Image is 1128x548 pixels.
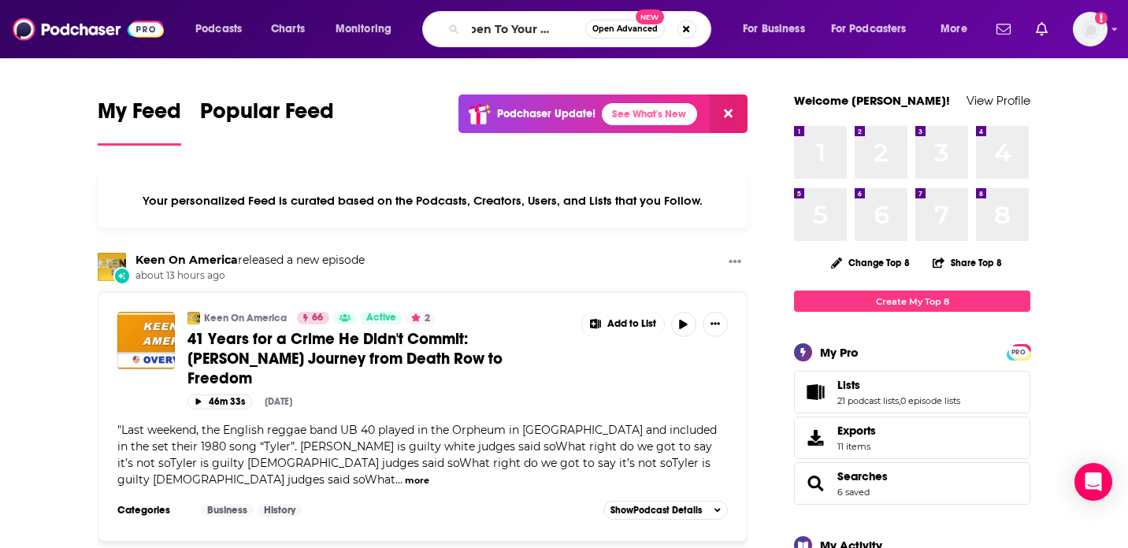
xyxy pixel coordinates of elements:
a: History [258,504,302,517]
span: Show Podcast Details [610,505,702,516]
span: Last weekend, the English reggae band UB 40 played in the Orpheum in [GEOGRAPHIC_DATA] and includ... [117,423,717,487]
h3: released a new episode [135,253,365,268]
h3: Categories [117,504,188,517]
span: Searches [794,462,1030,505]
a: Searches [837,469,888,483]
button: 2 [406,312,435,324]
span: " [117,423,717,487]
a: Business [201,504,254,517]
span: Open Advanced [592,25,658,33]
a: Charts [261,17,314,42]
a: PRO [1009,346,1028,357]
button: Change Top 8 [822,253,919,272]
button: Share Top 8 [932,247,1003,278]
button: Open AdvancedNew [585,20,665,39]
span: For Business [743,18,805,40]
div: [DATE] [265,396,292,407]
span: , [899,395,900,406]
a: Popular Feed [200,98,334,146]
button: open menu [325,17,412,42]
a: Lists [837,378,960,392]
span: Lists [794,371,1030,413]
span: Podcasts [195,18,242,40]
a: See What's New [602,103,697,125]
span: Logged in as megcassidy [1073,12,1108,46]
a: Show notifications dropdown [990,16,1017,43]
span: 11 items [837,441,876,452]
a: 6 saved [837,487,870,498]
button: open menu [821,17,929,42]
img: 41 Years for a Crime He Didn't Commit: Gary Tyler's Journey from Death Row to Freedom [117,312,175,369]
button: 46m 33s [187,394,252,409]
div: Open Intercom Messenger [1074,463,1112,501]
span: Active [366,310,396,326]
button: Show More Button [722,253,748,272]
a: 41 Years for a Crime He Didn't Commit: [PERSON_NAME] Journey from Death Row to Freedom [187,329,570,388]
span: PRO [1009,346,1028,358]
button: open menu [184,17,262,42]
div: My Pro [820,345,859,360]
span: Lists [837,378,860,392]
a: Show notifications dropdown [1030,16,1054,43]
img: Keen On America [98,253,126,281]
span: Exports [837,424,876,438]
img: Keen On America [187,312,200,324]
a: 0 episode lists [900,395,960,406]
img: Podchaser - Follow, Share and Rate Podcasts [13,14,164,44]
span: ... [395,472,403,487]
p: Podchaser Update! [497,107,596,120]
span: More [941,18,967,40]
span: Monitoring [336,18,391,40]
a: Lists [800,381,831,403]
span: Exports [800,427,831,449]
a: Welcome [PERSON_NAME]! [794,93,950,108]
span: Charts [271,18,305,40]
button: open menu [929,17,987,42]
a: Searches [800,472,831,494]
button: Show profile menu [1073,12,1108,46]
span: Popular Feed [200,98,334,134]
div: Search podcasts, credits, & more... [437,11,726,47]
a: Keen On America [204,312,287,324]
span: New [636,9,664,24]
span: For Podcasters [831,18,907,40]
a: 66 [297,312,329,324]
svg: Add a profile image [1095,12,1108,24]
button: open menu [732,17,825,42]
button: Show More Button [582,312,664,337]
input: Search podcasts, credits, & more... [466,17,585,42]
a: Create My Top 8 [794,291,1030,312]
button: ShowPodcast Details [603,501,728,520]
span: 66 [312,310,323,326]
span: about 13 hours ago [135,269,365,283]
button: Show More Button [703,312,728,337]
a: View Profile [967,93,1030,108]
div: Your personalized Feed is curated based on the Podcasts, Creators, Users, and Lists that you Follow. [98,174,748,228]
img: User Profile [1073,12,1108,46]
div: New Episode [113,267,131,284]
span: My Feed [98,98,181,134]
span: Add to List [607,318,656,330]
a: 21 podcast lists [837,395,899,406]
span: 41 Years for a Crime He Didn't Commit: [PERSON_NAME] Journey from Death Row to Freedom [187,329,503,388]
button: more [405,474,429,487]
a: Active [360,312,403,324]
a: Exports [794,417,1030,459]
a: Keen On America [135,253,238,267]
a: My Feed [98,98,181,146]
